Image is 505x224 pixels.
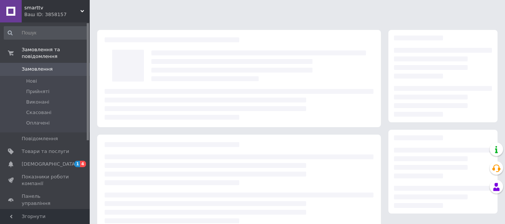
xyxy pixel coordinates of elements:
[22,148,69,155] span: Товари та послуги
[26,99,49,105] span: Виконані
[22,161,77,168] span: [DEMOGRAPHIC_DATA]
[26,78,37,85] span: Нові
[74,161,80,167] span: 1
[22,135,58,142] span: Повідомлення
[22,174,69,187] span: Показники роботи компанії
[26,109,52,116] span: Скасовані
[22,193,69,206] span: Панель управління
[24,11,90,18] div: Ваш ID: 3858157
[4,26,88,40] input: Пошук
[22,66,53,73] span: Замовлення
[24,4,80,11] span: smarttv
[22,46,90,60] span: Замовлення та повідомлення
[80,161,86,167] span: 4
[26,120,50,126] span: Оплачені
[26,88,49,95] span: Прийняті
